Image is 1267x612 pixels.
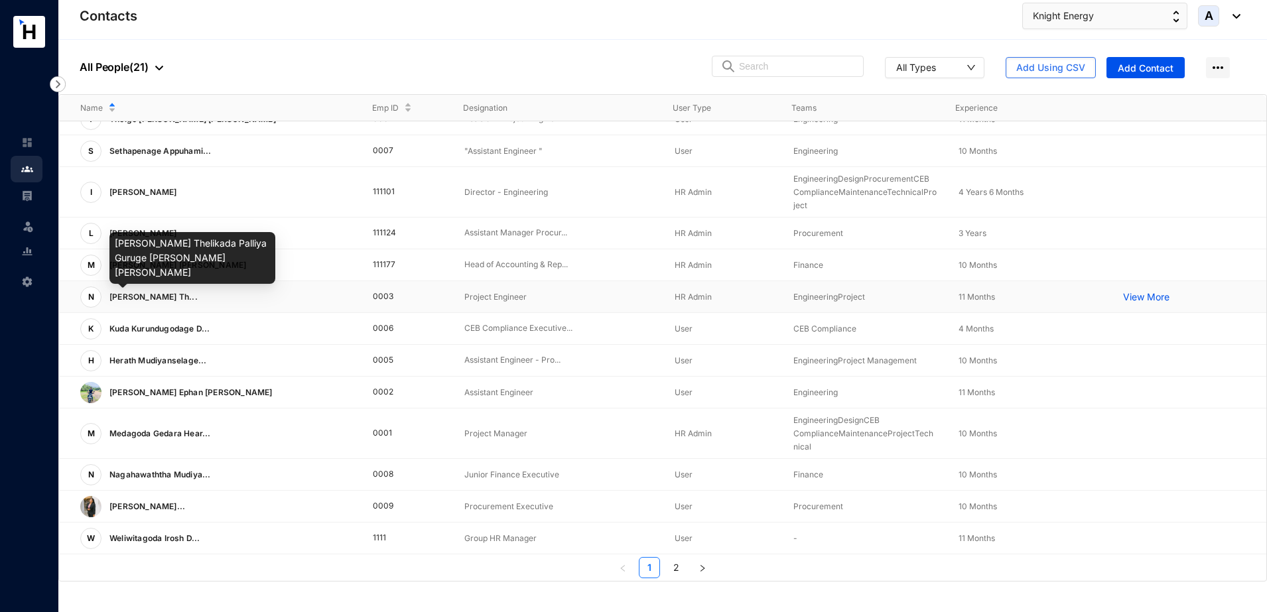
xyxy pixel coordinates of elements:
img: dropdown-black.8e83cc76930a90b1a4fdb6d089b7bf3a.svg [155,66,163,70]
p: Head of Accounting & Rep... [464,259,653,271]
button: Add Contact [1106,57,1185,78]
p: Assistant Manager Procur... [464,227,653,239]
span: Add Using CSV [1016,61,1085,74]
p: Engineering [793,386,937,399]
span: 10 Months [959,428,997,438]
li: 1 [639,557,660,578]
td: 1111 [352,522,443,554]
p: Engineering Project Management [793,354,937,367]
td: 0001 [352,408,443,459]
img: dropdown-black.8e83cc76930a90b1a4fdb6d089b7bf3a.svg [1226,14,1240,19]
span: down [967,63,976,72]
span: 11 Months [959,292,995,302]
p: Group HR Manager [464,532,653,545]
p: Contacts [80,7,137,25]
td: 111101 [352,167,443,217]
li: Next Page [692,557,713,578]
span: User [675,533,693,543]
td: 111177 [352,249,443,281]
span: 4 Months [959,324,994,334]
span: HR Admin [675,292,712,302]
span: Kuda Kurundugodage D... [109,324,210,334]
p: - [793,532,937,545]
button: Add Using CSV [1006,57,1096,78]
span: [PERSON_NAME] Th... [109,292,198,302]
span: User [675,146,693,156]
th: Emp ID [351,95,442,121]
span: 10 Months [959,501,997,511]
div: All Types [896,60,936,74]
span: 11 Months [959,114,995,124]
td: 0008 [352,459,443,491]
span: A [1205,10,1213,22]
td: 0002 [352,377,443,408]
li: 2 [665,557,687,578]
img: settings-unselected.1febfda315e6e19643a1.svg [21,276,33,288]
span: S [88,147,94,155]
img: people.b0bd17028ad2877b116a.svg [21,163,33,175]
span: User [675,324,693,334]
p: [PERSON_NAME] [PERSON_NAME] [101,255,251,276]
th: Designation [442,95,651,121]
button: Knight Energy [1022,3,1187,29]
span: left [619,564,627,572]
p: Procurement [793,227,937,240]
span: K [88,325,94,333]
div: [PERSON_NAME] Thelikada Palliya Guruge [PERSON_NAME] [PERSON_NAME] [109,232,275,284]
th: Teams [770,95,934,121]
span: N [88,293,94,301]
span: Nagahawaththa Mudiya... [109,469,211,479]
span: User [675,501,693,511]
li: Home [11,129,42,156]
p: Project Engineer [464,290,653,304]
span: HR Admin [675,228,712,238]
span: Weliwitagoda Irosh D... [109,533,200,543]
span: 10 Months [959,260,997,270]
span: right [699,564,706,572]
p: "Assistant Engineer " [464,145,653,158]
p: Engineering Design Procurement CEB Compliance Maintenance Technical Project [793,172,937,212]
td: 0007 [352,135,443,167]
a: 2 [666,558,686,578]
span: 10 Months [959,355,997,365]
p: Junior Finance Executive [464,468,653,481]
button: left [612,557,633,578]
td: 0009 [352,491,443,522]
li: Payroll [11,182,42,209]
img: report-unselected.e6a6b4230fc7da01f883.svg [21,245,33,257]
p: Finance [793,468,937,481]
p: Engineering [793,145,937,158]
p: Procurement [793,500,937,513]
p: CEB Compliance Executive... [464,322,653,335]
span: User [675,114,693,124]
span: I [90,188,92,196]
img: file-1753941879248_1bd3ec41-71d2-4225-8b65-88dff296eb89 [80,496,101,517]
span: 11 Months [959,387,995,397]
img: up-down-arrow.74152d26bf9780fbf563ca9c90304185.svg [1173,11,1179,23]
span: M [88,430,95,438]
span: 10 Months [959,146,997,156]
li: Reports [11,238,42,265]
td: 0003 [352,281,443,313]
p: [PERSON_NAME] [101,223,182,244]
span: L [89,229,94,237]
p: Assistant Engineer [464,386,653,399]
span: W [87,534,95,542]
span: HR Admin [675,260,712,270]
p: CEB Compliance [793,322,937,336]
th: User Type [651,95,770,121]
td: 0005 [352,345,443,377]
span: 11 Months [959,533,995,543]
span: Herath Mudiyanselage... [109,355,207,365]
button: All Types [885,57,984,78]
span: User [675,469,693,479]
span: Knight Energy [1033,9,1094,23]
span: Add Contact [1118,62,1173,75]
p: [PERSON_NAME] Ephan [PERSON_NAME] [101,382,278,403]
a: View More [1123,290,1176,304]
p: Assistant Engineer - Pro... [464,354,653,367]
span: [PERSON_NAME]... [109,501,185,511]
img: nav-icon-right.af6afadce00d159da59955279c43614e.svg [50,76,66,92]
img: file-1740280201240_a911958c-41db-46bd-971a-582c37ae1f64 [80,382,101,403]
